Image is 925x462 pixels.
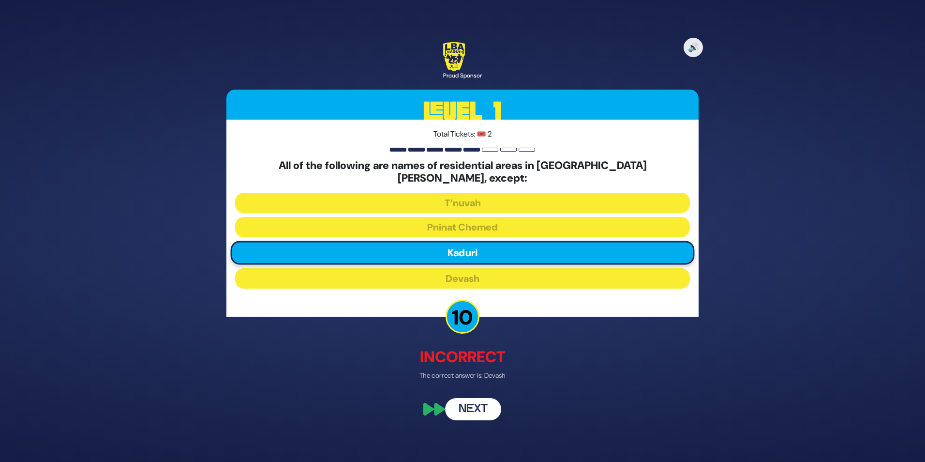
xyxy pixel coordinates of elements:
button: Pninat Chemed [235,216,690,237]
p: Incorrect [226,345,699,368]
button: T’nuvah [235,192,690,213]
img: LBA [443,42,465,71]
h5: All of the following are names of residential areas in [GEOGRAPHIC_DATA][PERSON_NAME], except: [235,159,690,185]
button: Next [445,398,501,420]
p: 10 [446,299,479,333]
p: Total Tickets: 🎟️ 2 [235,128,690,140]
p: The correct answer is: Devash [226,370,699,380]
button: Kaduri [231,241,695,264]
button: 🔊 [684,38,703,57]
div: Proud Sponsor [443,71,482,80]
h3: Level 1 [226,90,699,133]
button: Devash [235,268,690,288]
